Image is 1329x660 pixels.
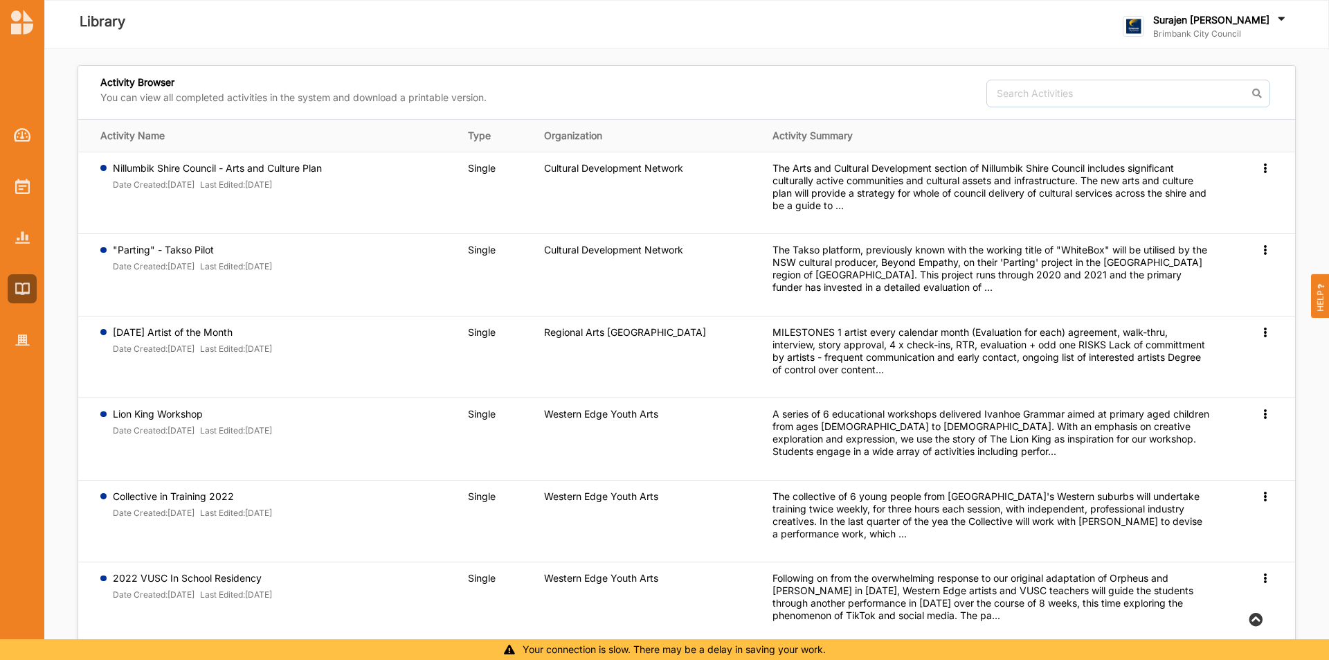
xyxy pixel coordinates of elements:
img: logo [1123,16,1144,37]
div: A series of 6 educational workshops delivered Ivanhoe Grammar aimed at primary aged children from... [772,408,1209,458]
th: Organization [534,119,763,152]
img: logo [11,10,33,35]
label: Last Edited: [200,589,245,600]
font: [DATE] [245,589,272,600]
label: Surajen [PERSON_NAME] [1153,14,1269,26]
font: [DATE] [168,261,195,271]
label: Last Edited: [200,261,245,272]
label: Cultural Development Network [544,244,683,256]
div: Following on from the overwhelming response to our original adaptation of Orpheus and [PERSON_NAM... [772,572,1209,622]
label: You can view all completed activities in the system and download a printable version. [100,91,487,104]
img: Organisation [15,335,30,346]
a: Activities [8,172,37,201]
span: Single [468,490,496,502]
label: Date Created: [113,179,168,190]
img: Activities [15,179,30,194]
font: [DATE] [245,425,272,436]
label: 2022 VUSC In School Residency [113,572,273,585]
label: Brimbank City Council [1153,28,1288,39]
font: [DATE] [245,179,272,190]
font: [DATE] [245,344,272,354]
label: Nillumbik Shire Council - Arts and Culture Plan [113,162,322,175]
label: "Parting" - Takso Pilot [113,244,273,256]
font: [DATE] [168,425,195,436]
th: Type [458,119,534,152]
span: Single [468,326,496,338]
label: Date Created: [113,589,168,600]
label: Western Edge Youth Arts [544,490,658,503]
span: Single [468,162,496,174]
a: Library [8,274,37,303]
label: Last Edited: [200,508,245,519]
label: Cultural Development Network [544,162,683,175]
label: Date Created: [113,508,168,519]
font: [DATE] [168,344,195,354]
font: [DATE] [245,261,272,271]
label: Date Created: [113,261,168,272]
label: Collective in Training 2022 [113,490,273,503]
label: Library [80,10,125,33]
label: Lion King Workshop [113,408,273,420]
font: [DATE] [168,589,195,600]
label: Last Edited: [200,425,245,436]
label: Western Edge Youth Arts [544,572,658,585]
img: Reports [15,231,30,243]
div: The Arts and Cultural Development section of Nillumbik Shire Council includes significant cultura... [772,162,1209,212]
font: [DATE] [168,508,195,518]
font: [DATE] [168,179,195,190]
a: Reports [8,223,37,252]
label: [DATE] Artist of the Month [113,326,273,339]
th: Activity Summary [763,119,1219,152]
input: Search Activities [986,80,1270,107]
a: Organisation [8,325,37,355]
label: Regional Arts [GEOGRAPHIC_DATA] [544,326,706,339]
div: Activity Name [100,130,449,142]
img: Library [15,283,30,294]
div: The Takso platform, previously known with the working title of "WhiteBox" will be utilised by the... [772,244,1209,294]
span: Single [468,244,496,256]
label: Date Created: [113,425,168,436]
div: Activity Browser [100,76,487,108]
font: [DATE] [245,508,272,518]
div: The collective of 6 young people from [GEOGRAPHIC_DATA]'s Western suburbs will undertake training... [772,490,1209,540]
label: Last Edited: [200,344,245,355]
div: Your connection is slow. There may be a delay in saving your work. [3,643,1326,657]
label: Last Edited: [200,179,245,190]
span: Single [468,572,496,584]
label: Western Edge Youth Arts [544,408,658,420]
span: Single [468,408,496,420]
label: Date Created: [113,344,168,355]
div: MILESTONES 1 artist every calendar month (Evaluation for each) agreement, walk-thru, interview, s... [772,326,1209,376]
img: Dashboard [14,128,31,142]
a: Dashboard [8,121,37,150]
